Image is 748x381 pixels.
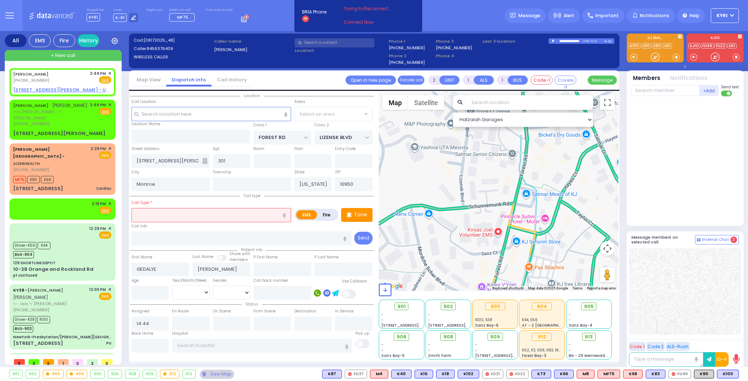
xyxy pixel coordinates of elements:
[354,211,367,219] p: Tone
[381,312,383,317] span: -
[99,293,111,300] span: EMS
[87,13,100,22] span: KY61
[598,370,620,378] div: ALS
[428,323,497,328] span: [STREET_ADDRESS][PERSON_NAME]
[67,370,87,378] div: 904
[439,76,459,85] button: UNIT
[436,45,472,50] label: [PHONE_NUMBER]
[13,340,63,347] div: [STREET_ADDRESS]
[721,84,739,90] span: Send text
[13,294,48,300] span: [PERSON_NAME]
[13,273,37,278] div: pt confused
[51,52,75,59] span: + New call
[398,76,424,85] button: Transfer call
[475,353,544,358] span: [STREET_ADDRESS][PERSON_NAME]
[13,71,49,77] a: [PERSON_NAME]
[113,8,138,12] label: Lines
[715,352,729,367] button: 10-4
[172,278,210,284] div: Year/Month/Week/Day
[666,342,690,351] button: ALS-Rush
[229,251,250,257] small: Share with
[482,370,503,378] div: FD21
[652,43,662,49] a: K83
[13,266,93,273] div: 10-28 Orange and Rockland Rd
[172,308,189,314] label: En Route
[522,353,546,358] span: Forest Bay-3
[646,370,665,378] div: K83
[13,146,65,159] span: [PERSON_NAME][GEOGRAPHIC_DATA] -
[90,102,106,108] span: 2:44 PM
[213,146,220,152] label: Apt
[415,370,433,378] div: K16
[370,370,388,378] div: M4
[13,307,49,313] span: [PHONE_NUMBER]
[41,176,54,183] span: K68
[397,333,407,340] span: 906
[131,278,139,284] label: Age
[475,317,492,323] span: K100, K38
[346,76,396,85] a: Open in new page
[131,254,152,260] label: First Name
[588,76,617,85] button: Message
[583,37,589,45] div: 0:00
[554,76,576,85] button: Covered
[13,103,49,108] a: [PERSON_NAME]
[240,93,264,99] span: Location
[53,34,75,47] div: Fire
[604,38,614,44] div: K-61
[28,359,39,365] span: 3
[623,370,643,378] div: K68
[428,312,430,317] span: -
[214,47,292,53] label: [PERSON_NAME]
[147,46,173,51] span: 8456376409
[577,370,595,378] div: ALS KJ
[436,53,480,59] span: Phone 4
[295,38,374,47] input: Search a contact
[13,287,63,293] a: [PERSON_NAME]
[169,8,197,12] label: Medic on call
[253,254,278,260] label: P First Name
[554,370,574,378] div: K66
[102,359,112,365] span: 0
[714,43,727,49] a: FD22
[172,331,188,336] label: Hospital
[183,370,195,378] div: 913
[87,8,105,12] label: Dispatcher
[13,287,28,293] span: KY38 -
[322,370,342,378] div: BLS
[131,223,147,229] label: Call Info
[131,121,160,127] label: Location Name
[355,331,369,336] label: Pick up
[294,169,305,175] label: State
[13,334,111,340] div: NewYork-Presbyterian/[PERSON_NAME][GEOGRAPHIC_DATA]
[531,370,551,378] div: K73
[474,76,494,85] button: ALS
[717,12,728,19] span: KY61
[322,370,342,378] div: K87
[91,146,106,151] span: 2:29 PM
[5,34,27,47] div: All
[522,317,538,323] span: K44, K56
[314,122,329,128] label: Cross 2
[589,37,591,45] div: /
[531,370,551,378] div: BLS
[458,370,479,378] div: BLS
[253,146,264,152] label: Room
[482,38,549,45] label: Last 3 location
[99,151,111,159] span: EMS
[296,210,317,219] label: EMS
[144,37,175,43] span: [08172025_48]
[730,236,737,243] span: 2
[13,176,26,183] span: MF75
[629,43,640,49] a: K100
[134,37,212,43] label: Cad:
[177,14,188,20] span: MF75
[569,347,571,353] span: -
[700,85,719,96] button: +Add
[436,370,455,378] div: BLS
[344,19,401,26] a: Connect Now
[702,237,729,242] span: Internal Chat
[345,370,367,378] div: FD37
[342,278,367,284] label: Use Callback
[627,36,684,41] label: KJ EMS...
